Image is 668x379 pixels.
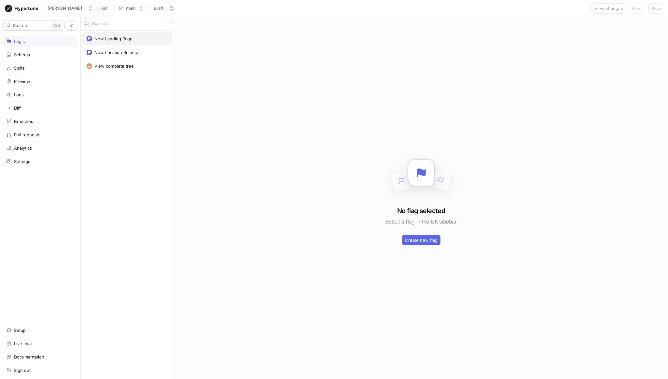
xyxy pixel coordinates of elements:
[101,6,108,10] span: Kin
[402,235,440,245] button: Create new flag
[397,206,445,216] h3: No flag selected
[629,3,646,14] button: Reset
[14,119,33,124] div: Branches
[94,63,134,69] div: View complete tree
[116,3,146,14] button: main
[14,368,31,373] div: Sign out
[385,216,456,227] h5: Select a flag in the left sidebar
[14,105,21,111] div: Diff
[591,3,626,14] button: View changes
[14,52,30,57] div: Schema
[14,159,30,164] div: Settings
[45,3,95,14] button: [PERSON_NAME]
[648,3,664,14] button: Save
[3,351,77,362] a: Documentation
[14,341,32,346] div: Live chat
[651,7,661,10] span: Save
[14,79,30,84] div: Preview
[126,6,136,11] div: main
[3,20,65,31] button: Search...K
[92,20,158,27] input: Search...
[14,65,25,71] div: Splits
[48,6,82,11] div: [PERSON_NAME]
[405,238,438,242] span: Create new flag
[14,39,25,44] div: Logic
[154,6,164,11] div: Draft
[14,328,26,333] div: Setup
[594,7,623,10] span: View changes
[94,50,140,55] div: New Location Selector
[14,92,24,97] div: Logs
[14,132,40,137] div: Pull requests
[14,145,32,151] div: Analytics
[632,7,643,10] span: Reset
[52,22,62,29] div: K
[14,354,44,359] div: Documentation
[94,36,132,41] div: New Landing Page
[151,3,177,14] button: Draft
[13,23,31,27] span: Search...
